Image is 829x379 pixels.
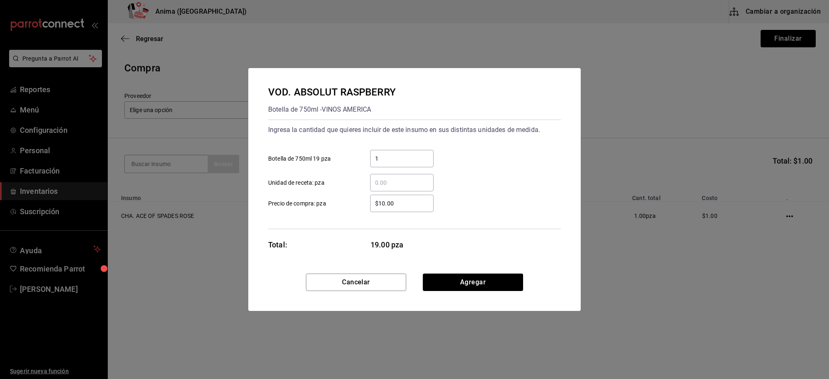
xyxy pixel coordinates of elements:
span: Precio de compra: pza [268,199,326,208]
input: Unidad de receta: pza [370,178,434,188]
div: Botella de 750ml - VINOS AMERICA [268,103,396,116]
span: Unidad de receta: pza [268,178,325,187]
span: Botella de 750ml 19 pza [268,154,331,163]
input: Botella de 750ml 19 pza [370,154,434,164]
div: Total: [268,239,287,250]
div: Ingresa la cantidad que quieres incluir de este insumo en sus distintas unidades de medida. [268,123,561,137]
input: Precio de compra: pza [370,198,434,208]
div: VOD. ABSOLUT RASPBERRY [268,85,396,100]
span: 19.00 pza [371,239,434,250]
button: Cancelar [306,274,406,291]
button: Agregar [423,274,523,291]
